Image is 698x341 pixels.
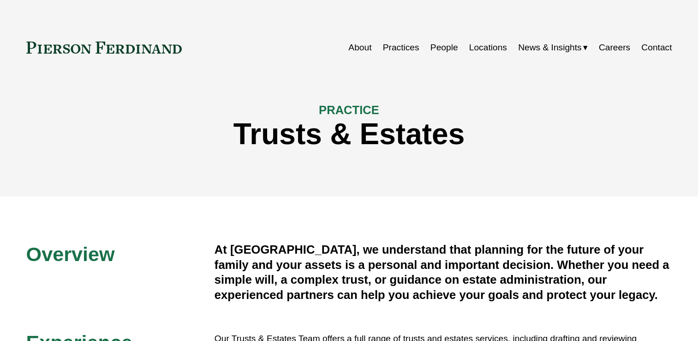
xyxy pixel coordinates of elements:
a: Careers [599,39,630,56]
a: Contact [641,39,672,56]
a: Locations [469,39,507,56]
span: News & Insights [518,40,582,56]
h1: Trusts & Estates [26,117,672,151]
a: About [348,39,371,56]
a: People [430,39,458,56]
h4: At [GEOGRAPHIC_DATA], we understand that planning for the future of your family and your assets i... [215,242,672,302]
a: folder dropdown [518,39,588,56]
span: Overview [26,243,115,265]
span: PRACTICE [319,104,379,116]
a: Practices [383,39,419,56]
